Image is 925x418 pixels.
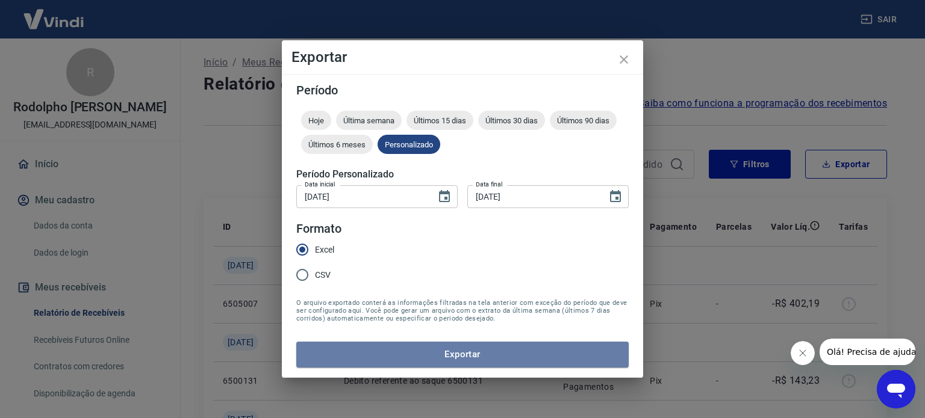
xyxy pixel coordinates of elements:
h5: Período [296,84,629,96]
div: Última semana [336,111,402,130]
span: O arquivo exportado conterá as informações filtradas na tela anterior com exceção do período que ... [296,299,629,322]
span: Olá! Precisa de ajuda? [7,8,101,18]
div: Últimos 6 meses [301,135,373,154]
span: Últimos 90 dias [550,116,617,125]
span: Hoje [301,116,331,125]
span: Excel [315,244,334,256]
h5: Período Personalizado [296,168,629,180]
legend: Formato [296,220,341,238]
button: Exportar [296,342,629,367]
input: DD/MM/YYYY [467,185,599,207]
span: Última semana [336,116,402,125]
button: Choose date, selected date is 30 de jun de 2025 [603,185,628,209]
label: Data inicial [305,180,335,189]
span: Personalizado [378,140,440,149]
div: Últimos 15 dias [406,111,473,130]
input: DD/MM/YYYY [296,185,428,207]
div: Hoje [301,111,331,130]
div: Últimos 30 dias [478,111,545,130]
iframe: Fechar mensagem [791,341,815,365]
iframe: Mensagem da empresa [820,339,915,365]
label: Data final [476,180,503,189]
iframe: Botão para abrir a janela de mensagens [877,370,915,408]
span: CSV [315,269,331,281]
span: Últimos 15 dias [406,116,473,125]
div: Personalizado [378,135,440,154]
div: Últimos 90 dias [550,111,617,130]
span: Últimos 6 meses [301,140,373,149]
button: Choose date, selected date is 28 de mai de 2025 [432,185,456,209]
h4: Exportar [291,50,634,64]
button: close [609,45,638,74]
span: Últimos 30 dias [478,116,545,125]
